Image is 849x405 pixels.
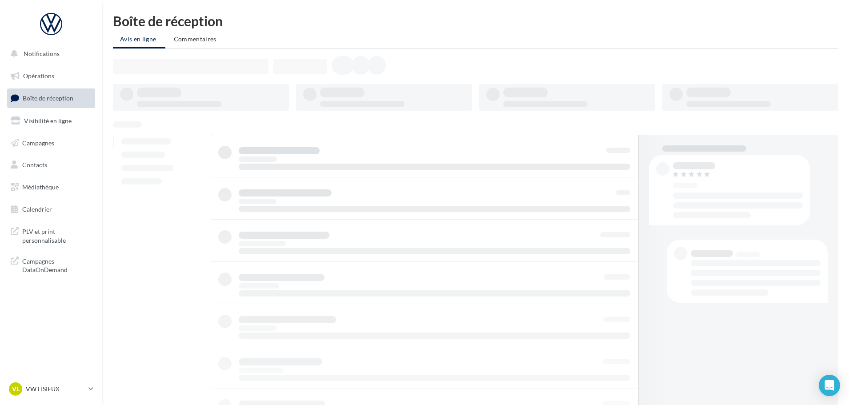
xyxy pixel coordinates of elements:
[22,183,59,191] span: Médiathèque
[5,200,97,219] a: Calendrier
[24,50,60,57] span: Notifications
[5,67,97,85] a: Opérations
[26,385,85,393] p: VW LISIEUX
[5,44,93,63] button: Notifications
[5,178,97,196] a: Médiathèque
[22,139,54,146] span: Campagnes
[174,35,216,43] span: Commentaires
[24,117,72,124] span: Visibilité en ligne
[22,161,47,168] span: Contacts
[5,112,97,130] a: Visibilité en ligne
[5,88,97,108] a: Boîte de réception
[819,375,840,396] div: Open Intercom Messenger
[5,222,97,248] a: PLV et print personnalisable
[22,225,92,245] span: PLV et print personnalisable
[22,205,52,213] span: Calendrier
[23,94,73,102] span: Boîte de réception
[22,255,92,274] span: Campagnes DataOnDemand
[12,385,20,393] span: VL
[5,252,97,278] a: Campagnes DataOnDemand
[7,381,95,397] a: VL VW LISIEUX
[113,14,838,28] div: Boîte de réception
[5,156,97,174] a: Contacts
[5,134,97,152] a: Campagnes
[23,72,54,80] span: Opérations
